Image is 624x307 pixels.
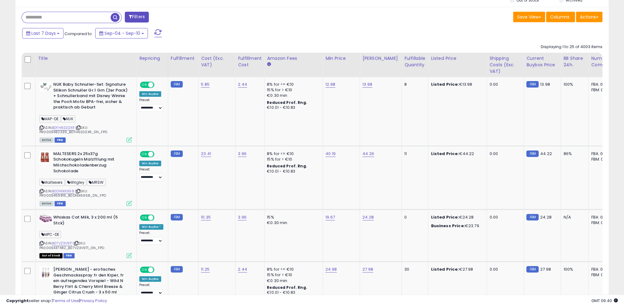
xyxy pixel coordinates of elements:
[526,81,538,88] small: FBM
[39,151,132,205] div: ASIN:
[431,151,459,157] b: Listed Price:
[431,214,459,220] b: Listed Price:
[591,55,614,68] div: Num of Comp.
[39,115,60,122] span: MAP-DE
[139,167,163,181] div: Preset:
[139,161,161,166] div: Win BuyBox
[87,179,106,186] span: MRSW
[325,266,337,272] a: 24.98
[526,150,538,157] small: FBM
[591,87,611,93] div: FBM: 0
[55,201,66,206] span: FBM
[39,137,54,143] span: All listings currently available for purchase on Amazon
[267,82,318,87] div: 8% for <= €10
[267,157,318,162] div: 15% for > €10
[39,231,61,238] span: MPC-DE
[591,215,611,220] div: FBA: 0
[53,215,128,227] b: Whiskas Cat Milk, 3 x 200 ml (5 Stck)
[550,14,569,20] span: Columns
[141,151,148,157] span: ON
[267,278,318,284] div: €0.30 min
[39,82,132,142] div: ASIN:
[591,82,611,87] div: FBA: 0
[267,55,320,62] div: Amazon Fees
[563,82,584,87] div: 100%
[238,214,247,220] a: 3.96
[171,214,183,220] small: FBM
[431,82,482,87] div: €13.98
[325,151,336,157] a: 40.19
[563,267,584,272] div: 100%
[526,55,558,68] div: Current Buybox Price
[563,151,584,157] div: 86%
[104,30,140,36] span: Sep-04 - Sep-10
[171,266,183,272] small: FBM
[591,220,611,226] div: FBM: 0
[139,98,163,112] div: Preset:
[141,82,148,88] span: ON
[404,215,423,220] div: 0
[52,189,74,194] a: B0DN1X6958
[39,125,107,134] span: | SKU: PR0005482339_B0FH6SD2XR_0N_FPD
[139,55,165,62] div: Repricing
[576,12,602,22] button: Actions
[591,298,618,304] span: 2025-09-18 09:40 GMT
[540,266,551,272] span: 27.98
[139,91,161,97] div: Win BuyBox
[171,81,183,88] small: FBM
[362,266,373,272] a: 27.98
[431,267,482,272] div: €27.98
[153,267,163,272] span: OFF
[513,12,545,22] button: Save View
[540,81,550,87] span: 13.98
[31,30,56,36] span: Last 7 Days
[267,285,307,290] b: Reduced Prof. Rng.
[153,215,163,220] span: OFF
[125,12,149,23] button: Filters
[39,253,63,258] span: All listings that are currently out of stock and unavailable for purchase on Amazon
[171,150,183,157] small: FBM
[139,276,161,282] div: Win BuyBox
[201,214,211,220] a: 10.35
[267,215,318,220] div: 15%
[362,55,399,62] div: [PERSON_NAME]
[362,214,374,220] a: 24.28
[139,224,163,230] div: Win BuyBox *
[53,82,128,112] b: NUK Baby Schnuller-Set: Signature Silikon Schnuller Gr.1 Grn (2er Pack) + Schnullerband mit Disne...
[80,298,107,304] a: Privacy Policy
[201,266,210,272] a: 11.25
[153,82,163,88] span: OFF
[53,298,79,304] a: Terms of Use
[404,151,423,157] div: 11
[201,81,210,88] a: 5.85
[546,12,575,22] button: Columns
[526,266,538,272] small: FBM
[61,115,75,122] span: NUK
[55,137,66,143] span: FBM
[431,151,482,157] div: €44.22
[267,267,318,272] div: 8% for <= €10
[431,81,459,87] b: Listed Price:
[267,105,318,110] div: €10.01 - €10.83
[404,55,426,68] div: Fulfillable Quantity
[139,283,163,297] div: Preset:
[404,267,423,272] div: 30
[22,28,63,39] button: Last 7 Days
[540,151,552,157] span: 44.22
[39,201,54,206] span: All listings currently available for purchase on Amazon
[489,55,521,75] div: Shipping Costs (Exc. VAT)
[39,189,106,198] span: | SKU: PR0005469815_B0DN1X6958_0N_FPD
[267,163,307,169] b: Reduced Prof. Rng.
[39,215,132,257] div: ASIN:
[39,179,65,186] span: Maltesers
[53,267,128,297] b: [PERSON_NAME] - erotisches Geschmacksspray fr den Krper, fr ein aufregendes Vorspiel - Wild N Ber...
[431,215,482,220] div: €24.28
[431,223,465,229] b: Business Price:
[6,298,29,304] strong: Copyright
[38,55,134,62] div: Title
[526,214,538,220] small: FBM
[238,81,247,88] a: 2.44
[325,214,335,220] a: 19.67
[238,55,262,68] div: Fulfillment Cost
[489,82,519,87] div: 0.00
